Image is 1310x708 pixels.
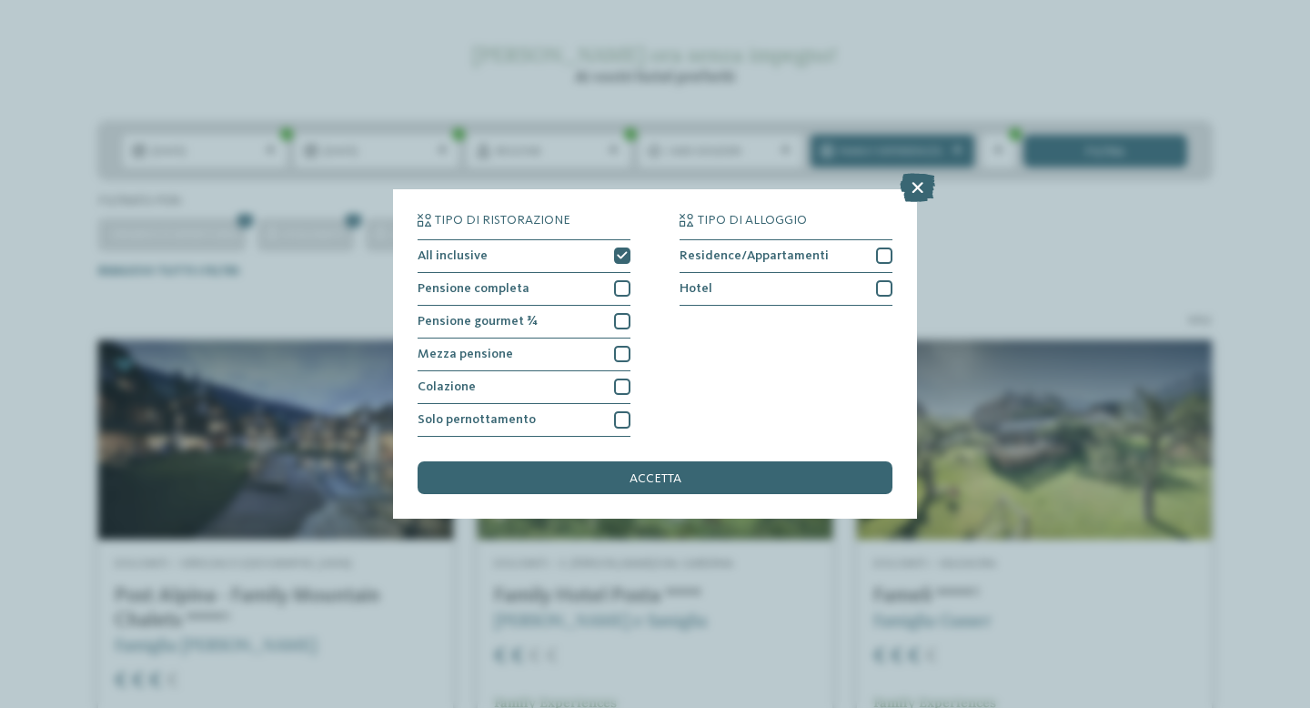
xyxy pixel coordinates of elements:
[418,249,488,262] span: All inclusive
[435,214,570,227] span: Tipo di ristorazione
[698,214,807,227] span: Tipo di alloggio
[418,315,538,328] span: Pensione gourmet ¾
[680,282,712,295] span: Hotel
[680,249,829,262] span: Residence/Appartamenti
[418,380,476,393] span: Colazione
[418,413,536,426] span: Solo pernottamento
[630,472,681,485] span: accetta
[418,348,513,360] span: Mezza pensione
[418,282,529,295] span: Pensione completa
